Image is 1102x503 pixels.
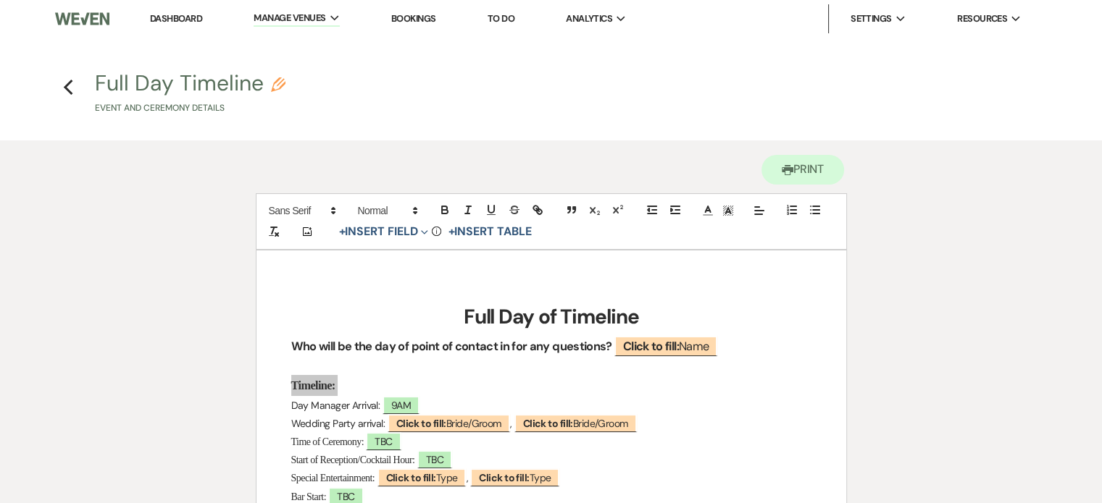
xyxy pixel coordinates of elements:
strong: Who will be the day of point of contact in for any questions? [291,339,612,354]
a: Bookings [391,12,436,25]
span: Header Formats [351,202,422,219]
p: Day Manager Arrival: [291,397,811,415]
span: + [339,226,346,237]
button: Insert Field [334,223,434,240]
b: Click to fill: [479,471,529,484]
span: Name [614,336,717,356]
span: TBC [366,432,401,450]
span: Type [470,468,559,486]
b: Click to fill: [523,417,573,430]
p: Wedding Party arrival: , [291,415,811,433]
strong: Timeline: [291,379,335,392]
b: Click to fill: [623,339,679,354]
span: Text Background Color [718,202,738,219]
p: Event and Ceremony Details [95,101,285,115]
img: Weven Logo [55,4,109,34]
span: Alignment [749,202,769,219]
span: Bride/Groom [514,414,637,432]
span: 9AM [383,396,419,414]
b: Click to fill: [386,471,436,484]
button: Print [761,155,845,185]
b: Click to fill: [396,417,446,430]
a: To Do [488,12,514,25]
span: Time of Ceremony: [291,436,364,447]
span: Bride/Groom [388,414,510,432]
span: Text Color [698,202,718,219]
a: Dashboard [150,12,202,25]
button: +Insert Table [443,223,536,240]
strong: Full Day of Timeline [464,303,639,330]
span: + [448,226,454,237]
span: Type [377,468,467,486]
span: Special Entertainment: [291,473,375,483]
span: Resources [957,12,1007,26]
span: Analytics [566,12,612,26]
span: Settings [851,12,892,26]
span: Start of Reception/Cocktail Hour: [291,455,415,465]
button: Full Day TimelineEvent and Ceremony Details [95,72,285,115]
span: Bar Start: [291,491,326,502]
p: , [291,469,811,487]
span: Manage Venues [254,11,325,25]
span: TBC [417,450,452,468]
